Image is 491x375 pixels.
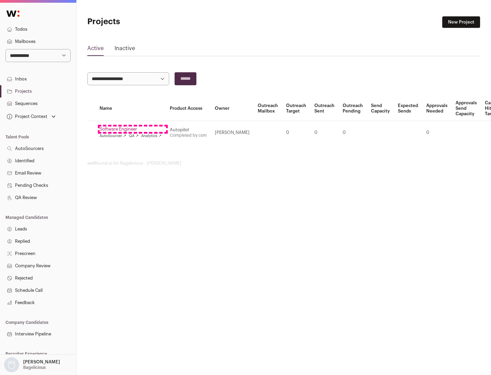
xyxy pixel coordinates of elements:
[170,127,207,133] div: Autopilot
[100,133,126,139] a: AutoSourcer ↗
[451,96,481,121] th: Approvals Send Capacity
[23,365,46,370] p: Bagelicious
[166,96,211,121] th: Product Access
[87,16,218,27] h1: Projects
[23,359,60,365] p: [PERSON_NAME]
[141,133,161,139] a: Analytics ↗
[95,96,166,121] th: Name
[422,96,451,121] th: Approvals Needed
[87,44,104,55] a: Active
[282,96,310,121] th: Outreach Target
[129,133,138,139] a: QA ↗
[394,96,422,121] th: Expected Sends
[442,16,480,28] a: New Project
[5,112,57,121] button: Open dropdown
[339,121,367,145] td: 0
[367,96,394,121] th: Send Capacity
[3,357,61,372] button: Open dropdown
[3,7,23,20] img: Wellfound
[115,44,135,55] a: Inactive
[170,133,207,137] a: Completed by csm
[211,121,254,145] td: [PERSON_NAME]
[254,96,282,121] th: Outreach Mailbox
[422,121,451,145] td: 0
[339,96,367,121] th: Outreach Pending
[310,96,339,121] th: Outreach Sent
[4,357,19,372] img: nopic.png
[5,114,47,119] div: Project Context
[87,161,480,166] footer: wellfound:ai for Bagelicious - [PERSON_NAME]
[211,96,254,121] th: Owner
[310,121,339,145] td: 0
[282,121,310,145] td: 0
[100,126,162,132] a: Software Engineer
